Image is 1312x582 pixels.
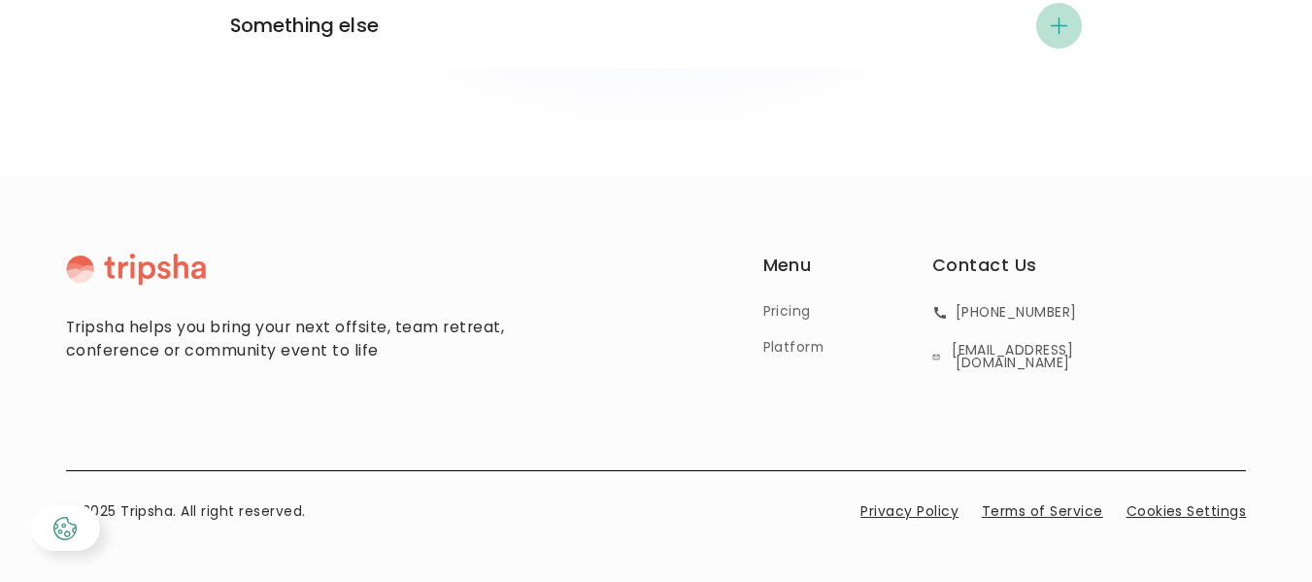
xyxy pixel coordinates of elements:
div: Tripsha helps you bring your next offsite, team retreat, conference or community event to life [66,316,526,361]
div: Something else [230,12,379,41]
div: Something else [230,3,1083,49]
div: Contact Us [932,253,1037,287]
div: © 2025 Tripsha. All right reserved. [66,501,306,522]
a: [EMAIL_ADDRESS][DOMAIN_NAME] [932,340,1077,375]
div: [EMAIL_ADDRESS][DOMAIN_NAME] [948,344,1077,371]
a: Privacy Policy [860,501,959,522]
div: [PHONE_NUMBER] [956,306,1077,320]
a: Cookies Settings [1127,501,1247,522]
img: Tripsha Logo [66,253,206,286]
a: Pricing [763,301,811,322]
a: [PHONE_NUMBER] [932,301,1077,325]
div: Menu [763,253,812,287]
a: Terms of Service [982,501,1103,522]
a: Platform [763,337,824,358]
